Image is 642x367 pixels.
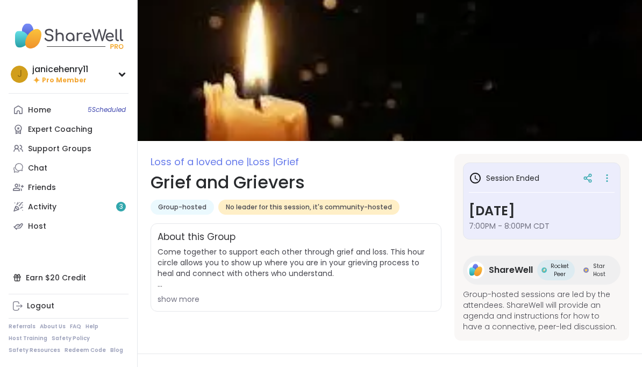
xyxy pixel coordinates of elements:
[28,105,51,116] div: Home
[119,202,123,211] span: 3
[9,178,129,197] a: Friends
[469,221,615,231] span: 7:00PM - 8:00PM CDT
[9,268,129,287] div: Earn $20 Credit
[17,67,22,81] span: j
[9,17,129,55] img: ShareWell Nav Logo
[151,155,249,168] span: Loss of a loved one |
[158,246,434,290] span: Come together to support each other through grief and loss. This hour circle allows you to show u...
[463,256,620,285] a: ShareWellShareWellRocket PeerRocket PeerStar HostStar Host
[9,119,129,139] a: Expert Coaching
[28,124,92,135] div: Expert Coaching
[9,139,129,158] a: Support Groups
[469,172,539,185] h3: Session Ended
[9,347,60,354] a: Safety Resources
[70,323,81,330] a: FAQ
[226,203,392,211] span: No leader for this session, it's community-hosted
[9,323,35,330] a: Referrals
[9,197,129,216] a: Activity3
[9,297,129,316] a: Logout
[88,105,126,114] span: 5 Scheduled
[28,221,46,232] div: Host
[463,289,620,332] span: Group-hosted sessions are led by the attendees. ShareWell will provide an agenda and instructions...
[583,267,589,273] img: Star Host
[110,347,123,354] a: Blog
[9,158,129,178] a: Chat
[158,294,434,305] div: show more
[549,262,570,278] span: Rocket Peer
[65,347,106,354] a: Redeem Code
[27,301,54,312] div: Logout
[28,163,47,174] div: Chat
[40,323,66,330] a: About Us
[9,100,129,119] a: Home5Scheduled
[9,216,129,236] a: Host
[28,144,91,154] div: Support Groups
[158,203,206,211] span: Group-hosted
[85,323,98,330] a: Help
[42,76,87,85] span: Pro Member
[52,335,90,342] a: Safety Policy
[541,267,547,273] img: Rocket Peer
[469,201,615,221] h3: [DATE]
[32,63,88,75] div: janicehenry11
[28,202,56,213] div: Activity
[275,155,299,168] span: Grief
[158,230,236,244] h2: About this Group
[467,262,484,279] img: ShareWell
[9,335,47,342] a: Host Training
[151,170,441,195] h1: Grief and Grievers
[591,262,608,278] span: Star Host
[249,155,275,168] span: Loss |
[489,264,533,277] span: ShareWell
[28,182,56,193] div: Friends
